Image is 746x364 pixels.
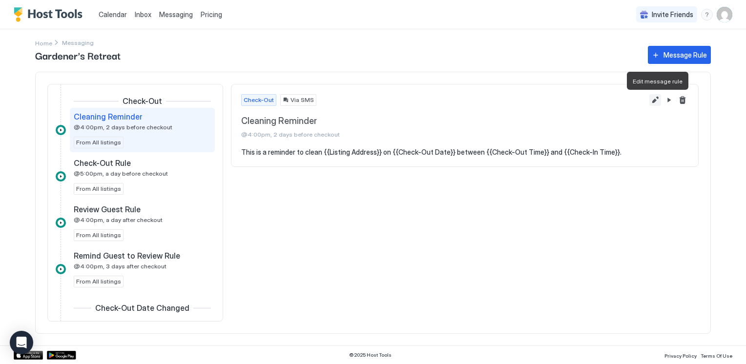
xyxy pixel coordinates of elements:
[159,10,193,19] span: Messaging
[76,277,121,286] span: From All listings
[701,9,713,20] div: menu
[159,9,193,20] a: Messaging
[663,50,707,60] div: Message Rule
[664,353,697,359] span: Privacy Policy
[99,10,127,19] span: Calendar
[74,158,131,168] span: Check-Out Rule
[135,9,151,20] a: Inbox
[663,94,675,106] button: Pause Message Rule
[76,231,121,240] span: From All listings
[652,10,693,19] span: Invite Friends
[74,263,166,270] span: @4:00pm, 3 days after checkout
[664,350,697,360] a: Privacy Policy
[74,216,163,223] span: @4:00pm, a day after checkout
[677,94,688,106] button: Delete message rule
[74,123,172,131] span: @4:00pm, 2 days before checkout
[74,251,180,261] span: Remind Guest to Review Rule
[701,353,732,359] span: Terms Of Use
[74,170,168,177] span: @5:00pm, a day before checkout
[241,131,645,138] span: @4:00pm, 2 days before checkout
[648,46,711,64] button: Message Rule
[244,96,274,104] span: Check-Out
[95,303,189,313] span: Check-Out Date Changed
[35,38,52,48] div: Breadcrumb
[241,148,688,157] pre: This is a reminder to clean {{Listing Address}} on {{Check-Out Date}} between {{Check-Out Time}} ...
[74,112,143,121] span: Cleaning Reminder
[62,39,94,46] span: Breadcrumb
[76,138,121,147] span: From All listings
[717,7,732,22] div: User profile
[701,350,732,360] a: Terms Of Use
[47,351,76,360] a: Google Play Store
[99,9,127,20] a: Calendar
[14,7,87,22] a: Host Tools Logo
[349,352,392,358] span: © 2025 Host Tools
[35,38,52,48] a: Home
[135,10,151,19] span: Inbox
[35,40,52,47] span: Home
[14,351,43,360] a: App Store
[241,116,645,127] span: Cleaning Reminder
[633,78,683,85] span: Edit message rule
[35,48,638,62] span: Gardener's Retreat
[123,96,162,106] span: Check-Out
[10,331,33,354] div: Open Intercom Messenger
[649,94,661,106] button: Edit message rule
[201,10,222,19] span: Pricing
[290,96,314,104] span: Via SMS
[74,204,141,214] span: Review Guest Rule
[76,184,121,193] span: From All listings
